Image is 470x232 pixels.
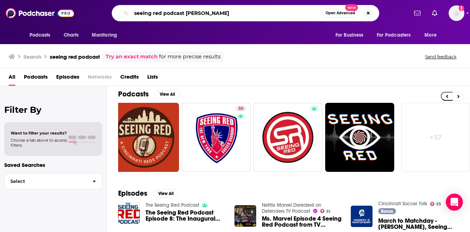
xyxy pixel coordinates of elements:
button: open menu [372,28,421,42]
button: View All [154,90,180,99]
span: New [345,4,358,11]
button: open menu [419,28,445,42]
a: The Seeing Red Podcast Episode 8: The Inaugural Seeing Red Fan Forum [146,210,226,222]
a: Credits [120,71,139,86]
img: The Seeing Red Podcast Episode 8: The Inaugural Seeing Red Fan Forum [118,202,140,224]
span: 50 [238,105,243,112]
span: For Podcasters [377,30,411,40]
button: View All [153,189,179,198]
a: 51 [320,209,331,213]
a: All [9,71,15,86]
span: Networks [88,71,112,86]
input: Search podcasts, credits, & more... [131,7,322,19]
button: Select [4,173,102,189]
a: Show notifications dropdown [411,7,423,19]
span: for more precise results [159,53,221,61]
button: Show profile menu [449,5,464,21]
svg: Add a profile image [459,5,464,11]
span: Podcasts [30,30,51,40]
span: More [424,30,437,40]
a: Show notifications dropdown [429,7,440,19]
span: Monitoring [92,30,117,40]
a: The Seeing Red Podcast [146,202,199,208]
span: Select [5,179,87,184]
span: Logged in as jerryparshall [449,5,464,21]
a: Netflix Marvel Daredevil on Defenders TV Podcast [262,202,321,214]
h2: Episodes [118,189,147,198]
span: Charts [64,30,79,40]
span: Bonus [381,209,393,213]
div: Open Intercom Messenger [446,194,463,211]
div: Search podcasts, credits, & more... [112,5,379,21]
span: March to Matchday - [PERSON_NAME], Seeing Red podcast [378,218,459,230]
a: Try an exact match [106,53,158,61]
span: Open Advanced [326,11,355,15]
button: open menu [87,28,126,42]
a: PodcastsView All [118,90,180,99]
a: EpisodesView All [118,189,179,198]
img: User Profile [449,5,464,21]
span: Choose a tab above to access filters. [11,138,67,148]
a: 55 [430,202,442,206]
img: March to Matchday - Mark Fishkin, Seeing Red podcast [351,206,373,227]
a: March to Matchday - Mark Fishkin, Seeing Red podcast [378,218,459,230]
span: 51 [326,210,330,213]
button: open menu [25,28,60,42]
span: For Business [336,30,364,40]
p: Saved Searches [4,162,102,168]
h3: Search [23,53,41,60]
h2: Podcasts [118,90,149,99]
span: 55 [436,202,441,206]
button: Send feedback [423,54,459,60]
a: Ms. Marvel Episode 4 Seeing Red Podcast from TV Podcast Industries [262,216,342,228]
a: Charts [59,28,83,42]
h3: seeing red podcast [50,53,100,60]
button: Open AdvancedNew [322,9,358,17]
img: Podchaser - Follow, Share and Rate Podcasts [6,6,74,20]
span: Want to filter your results? [11,131,67,136]
a: Cincinnati Soccer Talk [378,201,427,207]
h2: Filter By [4,105,102,115]
a: 50 [182,103,251,172]
a: Lists [147,71,158,86]
img: Ms. Marvel Episode 4 Seeing Red Podcast from TV Podcast Industries [234,205,256,227]
a: Podcasts [24,71,48,86]
a: 50 [236,106,246,111]
a: Episodes [56,71,79,86]
button: open menu [331,28,373,42]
